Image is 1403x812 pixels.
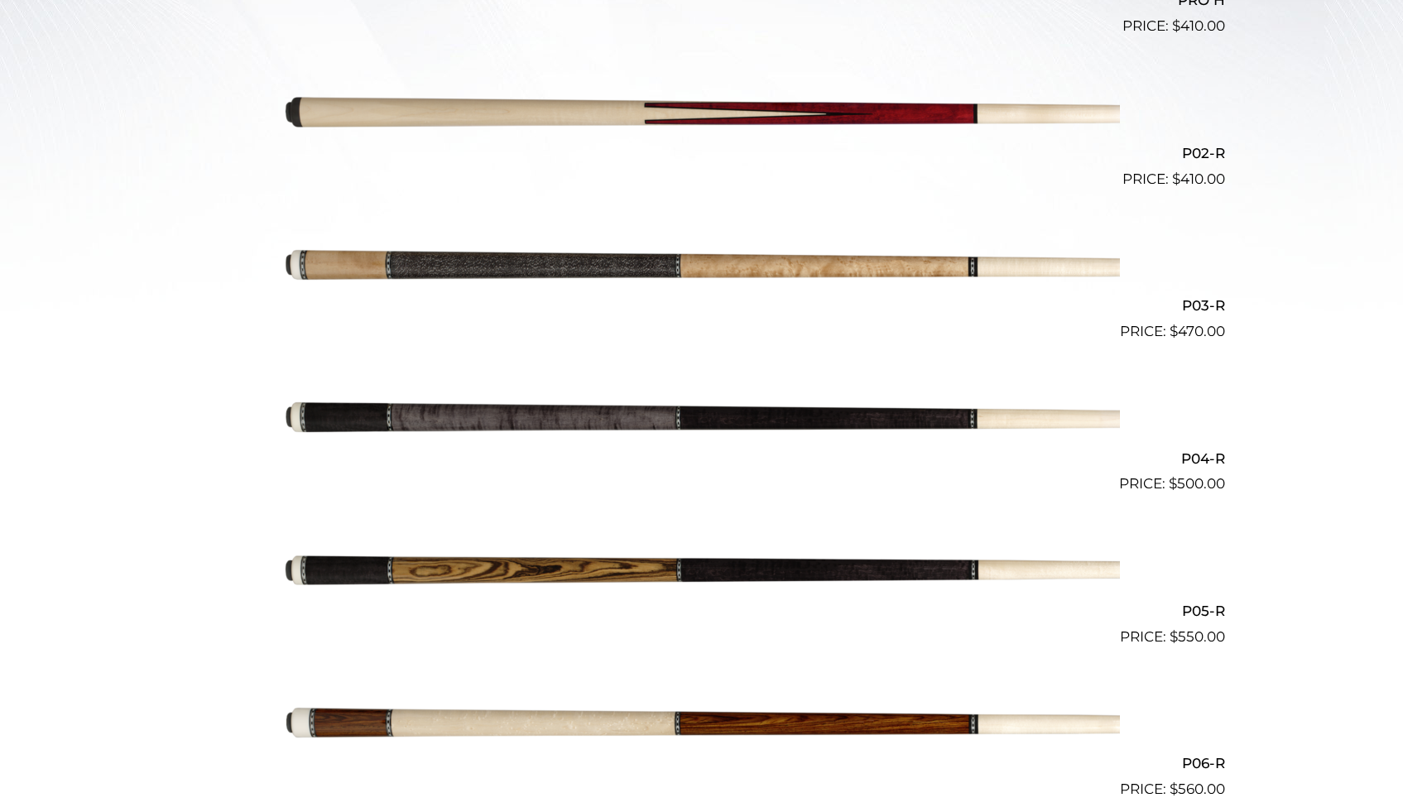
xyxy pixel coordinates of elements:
[179,595,1225,626] h2: P05-R
[284,44,1120,183] img: P02-R
[179,655,1225,800] a: P06-R $560.00
[179,502,1225,647] a: P05-R $550.00
[1170,781,1178,797] span: $
[179,137,1225,168] h2: P02-R
[179,197,1225,343] a: P03-R $470.00
[179,291,1225,321] h2: P03-R
[1169,475,1177,492] span: $
[284,655,1120,794] img: P06-R
[179,349,1225,495] a: P04-R $500.00
[1172,17,1180,34] span: $
[1169,475,1225,492] bdi: 500.00
[284,197,1120,336] img: P03-R
[1170,628,1178,645] span: $
[179,748,1225,779] h2: P06-R
[1170,628,1225,645] bdi: 550.00
[179,443,1225,473] h2: P04-R
[284,349,1120,488] img: P04-R
[1172,171,1180,187] span: $
[1170,781,1225,797] bdi: 560.00
[1170,323,1178,339] span: $
[1172,17,1225,34] bdi: 410.00
[1172,171,1225,187] bdi: 410.00
[179,44,1225,190] a: P02-R $410.00
[284,502,1120,641] img: P05-R
[1170,323,1225,339] bdi: 470.00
